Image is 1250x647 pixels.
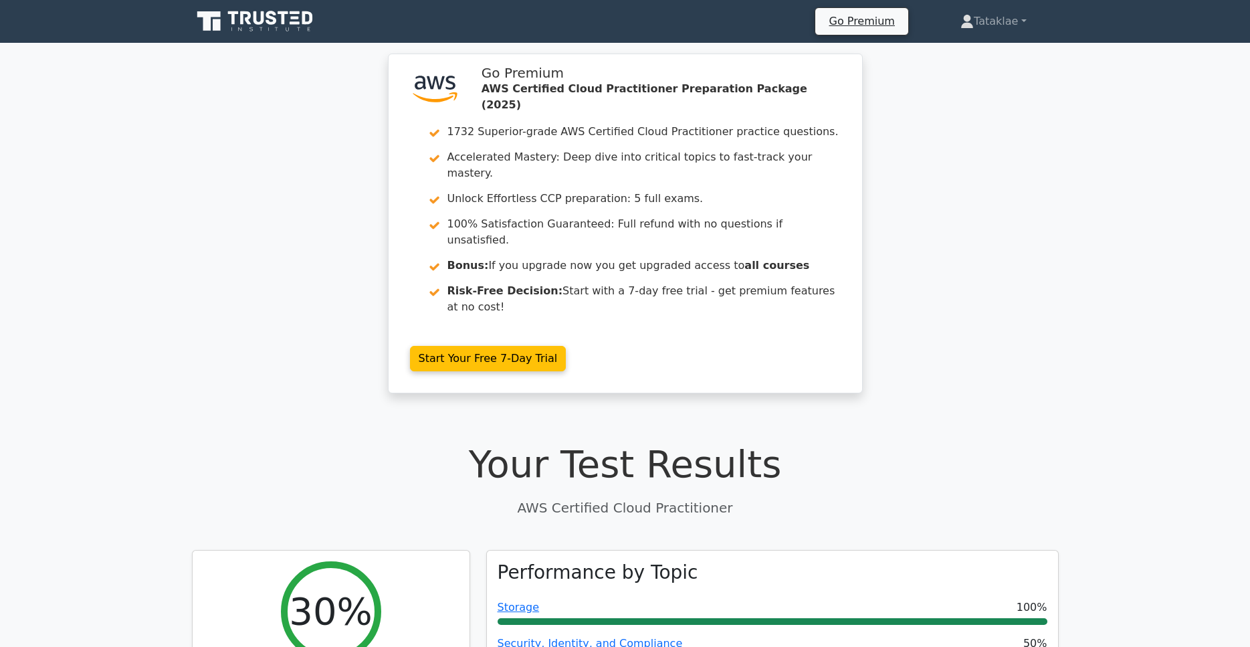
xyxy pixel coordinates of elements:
a: Start Your Free 7-Day Trial [410,346,566,371]
h1: Your Test Results [192,442,1059,486]
a: Go Premium [821,12,902,30]
p: AWS Certified Cloud Practitioner [192,498,1059,518]
h3: Performance by Topic [498,561,698,584]
span: 100% [1017,599,1047,616]
h2: 30% [289,589,372,634]
a: Storage [498,601,540,614]
a: Tataklae [928,8,1058,35]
